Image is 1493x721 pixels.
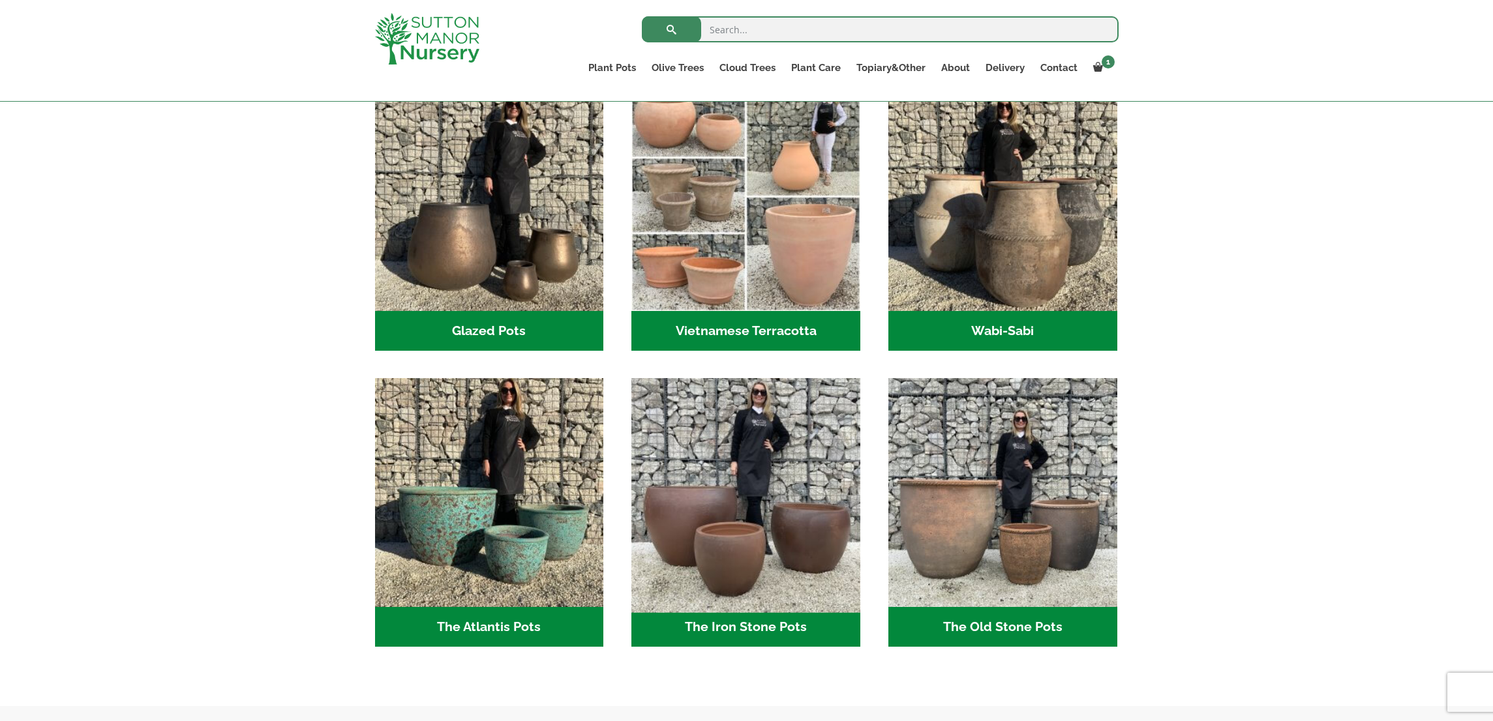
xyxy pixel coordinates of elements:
a: Contact [1033,59,1085,77]
img: The Iron Stone Pots [626,373,866,613]
a: 1 [1085,59,1119,77]
a: Cloud Trees [712,59,783,77]
a: About [933,59,978,77]
a: Visit product category The Iron Stone Pots [631,378,860,647]
h2: The Old Stone Pots [888,607,1117,647]
a: Topiary&Other [849,59,933,77]
a: Visit product category Wabi-Sabi [888,82,1117,351]
img: logo [375,13,479,65]
a: Visit product category The Old Stone Pots [888,378,1117,647]
img: The Old Stone Pots [888,378,1117,607]
a: Plant Pots [581,59,644,77]
img: Wabi-Sabi [888,82,1117,311]
img: Glazed Pots [375,82,604,311]
span: 1 [1102,55,1115,68]
h2: The Atlantis Pots [375,607,604,647]
a: Olive Trees [644,59,712,77]
a: Plant Care [783,59,849,77]
input: Search... [642,16,1119,42]
a: Visit product category The Atlantis Pots [375,378,604,647]
a: Visit product category Glazed Pots [375,82,604,351]
h2: Wabi-Sabi [888,311,1117,351]
h2: The Iron Stone Pots [631,607,860,647]
a: Visit product category Vietnamese Terracotta [631,82,860,351]
img: The Atlantis Pots [375,378,604,607]
h2: Glazed Pots [375,311,604,351]
img: Vietnamese Terracotta [631,82,860,311]
h2: Vietnamese Terracotta [631,311,860,351]
a: Delivery [978,59,1033,77]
